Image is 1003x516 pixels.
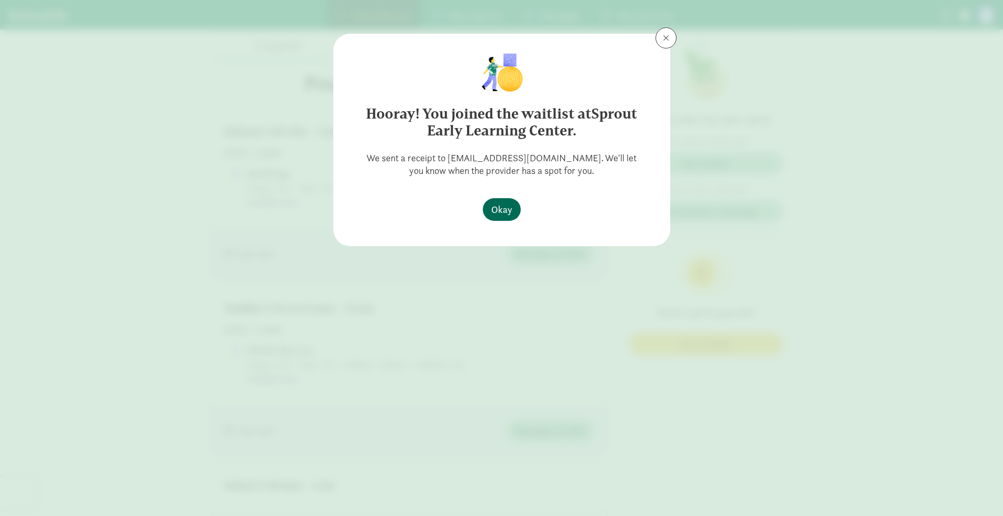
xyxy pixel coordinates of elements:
span: Okay [491,202,512,217]
img: illustration-child1.png [475,51,528,93]
p: We sent a receipt to [EMAIL_ADDRESS][DOMAIN_NAME]. We'll let you know when the provider has a spo... [350,152,653,177]
button: Okay [483,198,521,221]
h6: Hooray! You joined the waitlist at [354,105,649,139]
strong: Sprout Early Learning Center. [427,105,638,139]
